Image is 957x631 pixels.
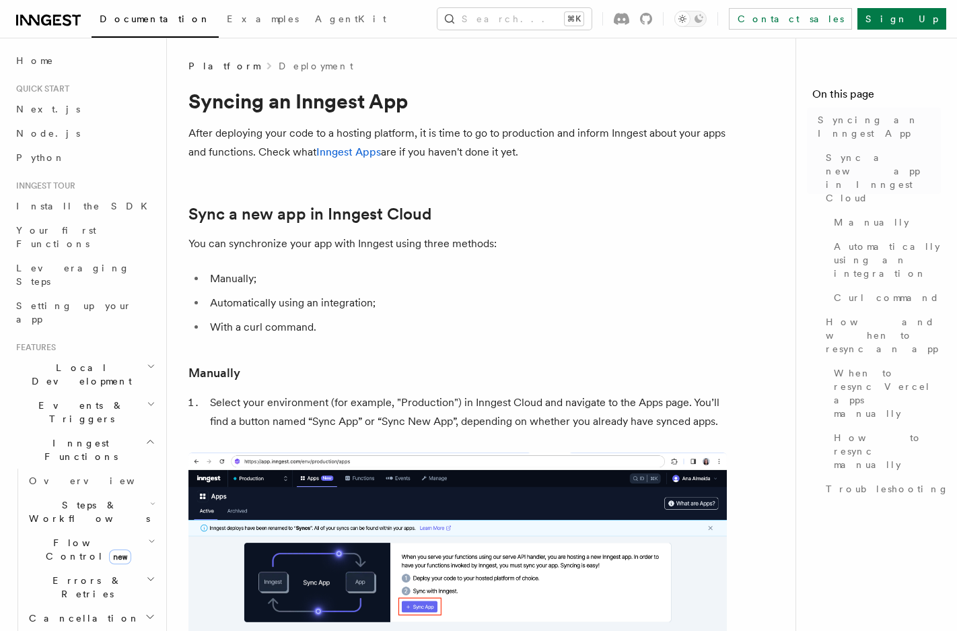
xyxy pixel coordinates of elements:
[834,215,909,229] span: Manually
[11,218,158,256] a: Your first Functions
[828,361,941,426] a: When to resync Vercel apps manually
[307,4,394,36] a: AgentKit
[828,234,941,286] a: Automatically using an integration
[206,318,727,337] li: With a curl command.
[188,59,260,73] span: Platform
[279,59,353,73] a: Deployment
[820,145,941,210] a: Sync a new app in Inngest Cloud
[24,536,148,563] span: Flow Control
[29,475,168,486] span: Overview
[227,13,299,24] span: Examples
[24,531,158,568] button: Flow Controlnew
[11,97,158,121] a: Next.js
[92,4,219,38] a: Documentation
[11,431,158,469] button: Inngest Functions
[11,84,69,94] span: Quick start
[24,611,140,625] span: Cancellation
[834,240,941,280] span: Automatically using an integration
[11,256,158,294] a: Leveraging Steps
[11,356,158,393] button: Local Development
[16,300,132,325] span: Setting up your app
[820,477,941,501] a: Troubleshooting
[100,13,211,24] span: Documentation
[11,342,56,353] span: Features
[565,12,583,26] kbd: ⌘K
[16,225,96,249] span: Your first Functions
[206,269,727,288] li: Manually;
[834,366,941,420] span: When to resync Vercel apps manually
[812,108,941,145] a: Syncing an Inngest App
[11,294,158,331] a: Setting up your app
[188,89,727,113] h1: Syncing an Inngest App
[826,315,941,356] span: How and when to resync an app
[826,482,949,496] span: Troubleshooting
[219,4,307,36] a: Examples
[24,498,150,525] span: Steps & Workflows
[206,294,727,312] li: Automatically using an integration;
[16,54,54,67] span: Home
[206,393,727,431] li: Select your environment (for example, "Production") in Inngest Cloud and navigate to the Apps pag...
[11,393,158,431] button: Events & Triggers
[315,13,386,24] span: AgentKit
[24,574,146,601] span: Errors & Retries
[16,128,80,139] span: Node.js
[11,121,158,145] a: Node.js
[24,606,158,630] button: Cancellation
[316,145,381,158] a: Inngest Apps
[11,180,75,191] span: Inngest tour
[24,469,158,493] a: Overview
[834,431,941,471] span: How to resync manually
[437,8,592,30] button: Search...⌘K
[11,436,145,463] span: Inngest Functions
[11,194,158,218] a: Install the SDK
[729,8,852,30] a: Contact sales
[24,568,158,606] button: Errors & Retries
[820,310,941,361] a: How and when to resync an app
[11,361,147,388] span: Local Development
[11,399,147,426] span: Events & Triggers
[16,152,65,163] span: Python
[188,205,431,224] a: Sync a new app in Inngest Cloud
[834,291,940,304] span: Curl command
[812,86,941,108] h4: On this page
[674,11,707,27] button: Toggle dark mode
[188,364,240,383] a: Manually
[24,493,158,531] button: Steps & Workflows
[828,286,941,310] a: Curl command
[828,426,941,477] a: How to resync manually
[16,201,155,211] span: Install the SDK
[11,145,158,170] a: Python
[828,210,941,234] a: Manually
[109,550,131,564] span: new
[188,124,727,162] p: After deploying your code to a hosting platform, it is time to go to production and inform Innges...
[857,8,946,30] a: Sign Up
[11,48,158,73] a: Home
[16,104,80,114] span: Next.js
[818,113,941,140] span: Syncing an Inngest App
[16,263,130,287] span: Leveraging Steps
[826,151,941,205] span: Sync a new app in Inngest Cloud
[188,234,727,253] p: You can synchronize your app with Inngest using three methods:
